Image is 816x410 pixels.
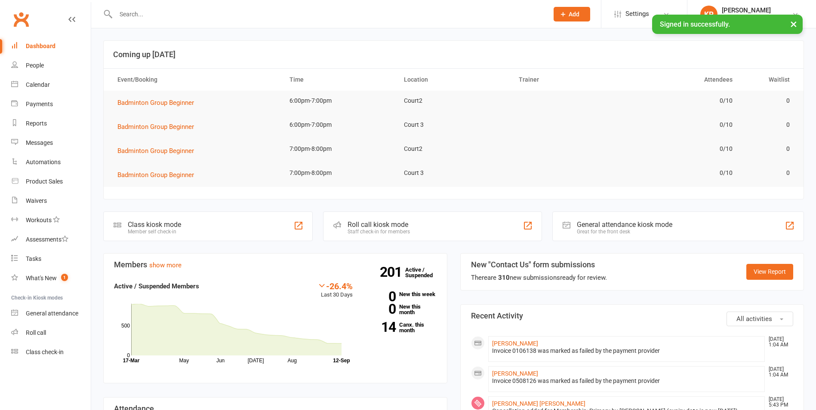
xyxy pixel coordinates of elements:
a: [PERSON_NAME] [PERSON_NAME] [492,400,585,407]
strong: 14 [366,321,396,334]
td: 0/10 [625,139,740,159]
span: 1 [61,274,68,281]
th: Time [282,69,396,91]
div: Last 30 Days [317,281,353,300]
time: [DATE] 1:04 AM [764,367,793,378]
td: Court2 [396,139,511,159]
div: Waivers [26,197,47,204]
a: 0New this month [366,304,437,315]
strong: 310 [498,274,510,281]
div: Roll call kiosk mode [348,220,410,229]
a: Reports [11,114,91,133]
a: Payments [11,95,91,114]
td: 0 [740,163,798,183]
time: [DATE] 5:43 PM [764,397,793,408]
td: 0/10 [625,163,740,183]
div: Tasks [26,255,41,262]
td: 6:00pm-7:00pm [282,115,396,135]
span: All activities [736,315,772,323]
span: Signed in successfully. [660,20,730,28]
div: KP [700,6,717,23]
div: Payments [26,101,53,107]
div: Workouts [26,217,52,223]
a: Assessments [11,230,91,249]
div: There are new submissions ready for review. [471,272,607,283]
h3: New "Contact Us" form submissions [471,260,607,269]
input: Search... [113,8,542,20]
span: Badminton Group Beginner [117,147,194,155]
div: Class kiosk mode [128,220,181,229]
div: [GEOGRAPHIC_DATA] [722,14,780,22]
a: Product Sales [11,172,91,191]
strong: 201 [380,266,405,278]
div: Reports [26,120,47,127]
span: Settings [625,4,649,24]
a: General attendance kiosk mode [11,304,91,323]
td: Court2 [396,91,511,111]
strong: 0 [366,290,396,303]
a: Calendar [11,75,91,95]
h3: Members [114,260,437,269]
a: View Report [746,264,793,279]
a: Messages [11,133,91,153]
a: Automations [11,153,91,172]
strong: 0 [366,303,396,315]
div: Automations [26,159,61,165]
button: All activities [727,312,793,326]
div: Class check-in [26,349,64,355]
div: Messages [26,139,53,146]
a: 14Canx. this month [366,322,437,333]
td: 7:00pm-8:00pm [282,163,396,183]
div: Dashboard [26,43,55,49]
a: Waivers [11,191,91,211]
a: Roll call [11,323,91,343]
a: What's New1 [11,269,91,288]
a: [PERSON_NAME] [492,370,538,377]
td: Court 3 [396,115,511,135]
button: Badminton Group Beginner [117,170,200,180]
th: Attendees [625,69,740,91]
th: Waitlist [740,69,798,91]
div: Assessments [26,236,68,243]
th: Location [396,69,511,91]
div: Great for the front desk [577,229,672,235]
td: 7:00pm-8:00pm [282,139,396,159]
div: Product Sales [26,178,63,185]
div: Calendar [26,81,50,88]
a: show more [149,261,182,269]
div: Roll call [26,329,46,336]
button: Add [554,7,590,21]
a: Tasks [11,249,91,269]
td: 6:00pm-7:00pm [282,91,396,111]
td: 0 [740,91,798,111]
td: 0/10 [625,91,740,111]
time: [DATE] 1:04 AM [764,337,793,348]
a: 201Active / Suspended [405,260,443,285]
div: People [26,62,44,69]
div: [PERSON_NAME] [722,6,780,14]
span: Badminton Group Beginner [117,123,194,131]
button: Badminton Group Beginner [117,146,200,156]
span: Add [569,11,579,18]
button: Badminton Group Beginner [117,122,200,132]
td: 0 [740,115,798,135]
a: People [11,56,91,75]
a: Workouts [11,211,91,230]
div: Staff check-in for members [348,229,410,235]
span: Badminton Group Beginner [117,99,194,107]
button: × [786,15,801,33]
a: Clubworx [10,9,32,30]
div: Invoice 0508126 was marked as failed by the payment provider [492,377,761,385]
div: What's New [26,275,57,281]
div: General attendance [26,310,78,317]
td: 0 [740,139,798,159]
div: General attendance kiosk mode [577,220,672,229]
a: Class kiosk mode [11,343,91,362]
a: [PERSON_NAME] [492,340,538,347]
td: Court 3 [396,163,511,183]
span: Badminton Group Beginner [117,171,194,179]
h3: Coming up [DATE] [113,50,794,59]
strong: Active / Suspended Members [114,282,199,290]
div: Invoice 0106138 was marked as failed by the payment provider [492,347,761,355]
h3: Recent Activity [471,312,794,320]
